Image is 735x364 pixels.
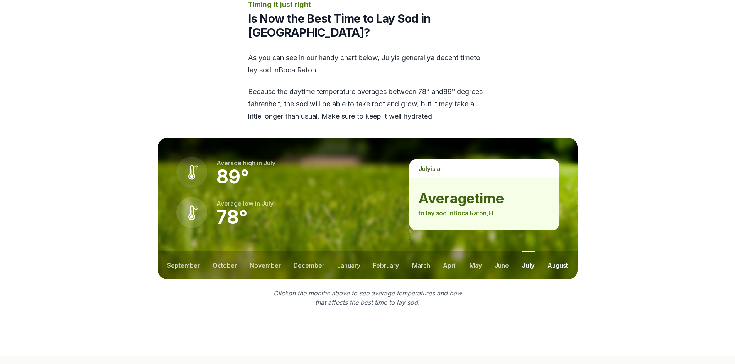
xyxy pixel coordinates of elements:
[547,251,568,279] button: august
[248,86,487,122] p: Because the daytime temperature averages between 78 ° and 89 ° degrees fahrenheit, the sod will b...
[264,159,275,167] span: july
[419,208,549,218] p: to lay sod in Boca Raton , FL
[470,251,482,279] button: may
[216,158,275,168] p: Average high in
[337,251,360,279] button: january
[213,251,237,279] button: october
[216,165,249,188] strong: 89 °
[167,251,200,279] button: september
[412,251,430,279] button: march
[419,191,549,206] strong: average time
[294,251,324,279] button: december
[216,206,248,228] strong: 78 °
[262,200,274,207] span: july
[409,159,559,178] p: is a n
[495,251,509,279] button: june
[269,289,466,307] p: Click on the months above to see average temperatures and how that affects the best time to lay sod.
[522,251,535,279] button: july
[216,199,274,208] p: Average low in
[382,54,395,62] span: july
[248,52,487,122] div: As you can see in our handy chart below, is generally a decent time to lay sod in Boca Raton .
[373,251,399,279] button: february
[248,12,487,39] h2: Is Now the Best Time to Lay Sod in [GEOGRAPHIC_DATA]?
[419,165,431,173] span: july
[443,251,457,279] button: april
[250,251,281,279] button: november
